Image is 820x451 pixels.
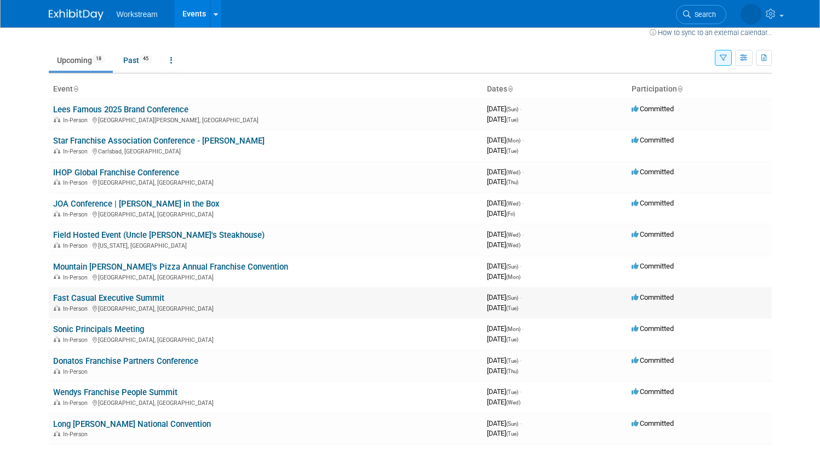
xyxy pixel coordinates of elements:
[506,399,520,406] span: (Wed)
[506,148,518,154] span: (Tue)
[63,431,91,438] span: In-Person
[522,168,524,176] span: -
[487,209,515,218] span: [DATE]
[632,324,674,333] span: Committed
[506,232,520,238] span: (Wed)
[54,399,60,405] img: In-Person Event
[632,168,674,176] span: Committed
[63,399,91,407] span: In-Person
[632,387,674,396] span: Committed
[54,211,60,216] img: In-Person Event
[49,80,483,99] th: Event
[54,242,60,248] img: In-Person Event
[63,148,91,155] span: In-Person
[520,356,521,364] span: -
[487,241,520,249] span: [DATE]
[520,262,521,270] span: -
[632,419,674,427] span: Committed
[632,136,674,144] span: Committed
[506,295,518,301] span: (Sun)
[506,106,518,112] span: (Sun)
[506,305,518,311] span: (Tue)
[49,9,104,20] img: ExhibitDay
[63,211,91,218] span: In-Person
[487,262,521,270] span: [DATE]
[53,199,220,209] a: JOA Conference | [PERSON_NAME] in the Box
[93,55,105,63] span: 18
[53,262,288,272] a: Mountain [PERSON_NAME]’s Pizza Annual Franchise Convention
[632,262,674,270] span: Committed
[73,84,78,93] a: Sort by Event Name
[506,336,518,342] span: (Tue)
[506,242,520,248] span: (Wed)
[520,105,521,113] span: -
[54,179,60,185] img: In-Person Event
[140,55,152,63] span: 45
[487,272,520,281] span: [DATE]
[115,50,160,71] a: Past45
[487,356,521,364] span: [DATE]
[487,199,524,207] span: [DATE]
[506,264,518,270] span: (Sun)
[507,84,513,93] a: Sort by Start Date
[506,179,518,185] span: (Thu)
[632,199,674,207] span: Committed
[53,209,478,218] div: [GEOGRAPHIC_DATA], [GEOGRAPHIC_DATA]
[506,358,518,364] span: (Tue)
[53,335,478,344] div: [GEOGRAPHIC_DATA], [GEOGRAPHIC_DATA]
[506,368,518,374] span: (Thu)
[506,211,515,217] span: (Fri)
[506,201,520,207] span: (Wed)
[483,80,627,99] th: Dates
[487,367,518,375] span: [DATE]
[54,117,60,122] img: In-Person Event
[520,387,521,396] span: -
[741,4,761,25] img: Rousie Mok
[63,179,91,186] span: In-Person
[520,419,521,427] span: -
[53,304,478,312] div: [GEOGRAPHIC_DATA], [GEOGRAPHIC_DATA]
[49,50,113,71] a: Upcoming18
[522,324,524,333] span: -
[506,431,518,437] span: (Tue)
[522,199,524,207] span: -
[487,230,524,238] span: [DATE]
[506,138,520,144] span: (Mon)
[522,136,524,144] span: -
[53,146,478,155] div: Carlsbad, [GEOGRAPHIC_DATA]
[63,242,91,249] span: In-Person
[53,241,478,249] div: [US_STATE], [GEOGRAPHIC_DATA]
[506,117,518,123] span: (Tue)
[487,136,524,144] span: [DATE]
[54,368,60,374] img: In-Person Event
[487,429,518,437] span: [DATE]
[632,105,674,113] span: Committed
[487,178,518,186] span: [DATE]
[487,335,518,343] span: [DATE]
[487,324,524,333] span: [DATE]
[53,168,179,178] a: IHOP Global Franchise Conference
[487,293,521,301] span: [DATE]
[632,230,674,238] span: Committed
[676,5,726,24] a: Search
[53,230,265,240] a: Field Hosted Event (Uncle [PERSON_NAME]'s Steakhouse)
[54,305,60,311] img: In-Person Event
[487,304,518,312] span: [DATE]
[53,105,188,115] a: Lees Famous 2025 Brand Conference
[522,230,524,238] span: -
[54,336,60,342] img: In-Person Event
[632,293,674,301] span: Committed
[117,10,158,19] span: Workstream
[506,274,520,280] span: (Mon)
[627,80,772,99] th: Participation
[487,419,521,427] span: [DATE]
[54,431,60,436] img: In-Person Event
[632,356,674,364] span: Committed
[520,293,521,301] span: -
[650,28,772,37] a: How to sync to an external calendar...
[506,389,518,395] span: (Tue)
[53,178,478,186] div: [GEOGRAPHIC_DATA], [GEOGRAPHIC_DATA]
[53,115,478,124] div: [GEOGRAPHIC_DATA][PERSON_NAME], [GEOGRAPHIC_DATA]
[506,326,520,332] span: (Mon)
[63,336,91,344] span: In-Person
